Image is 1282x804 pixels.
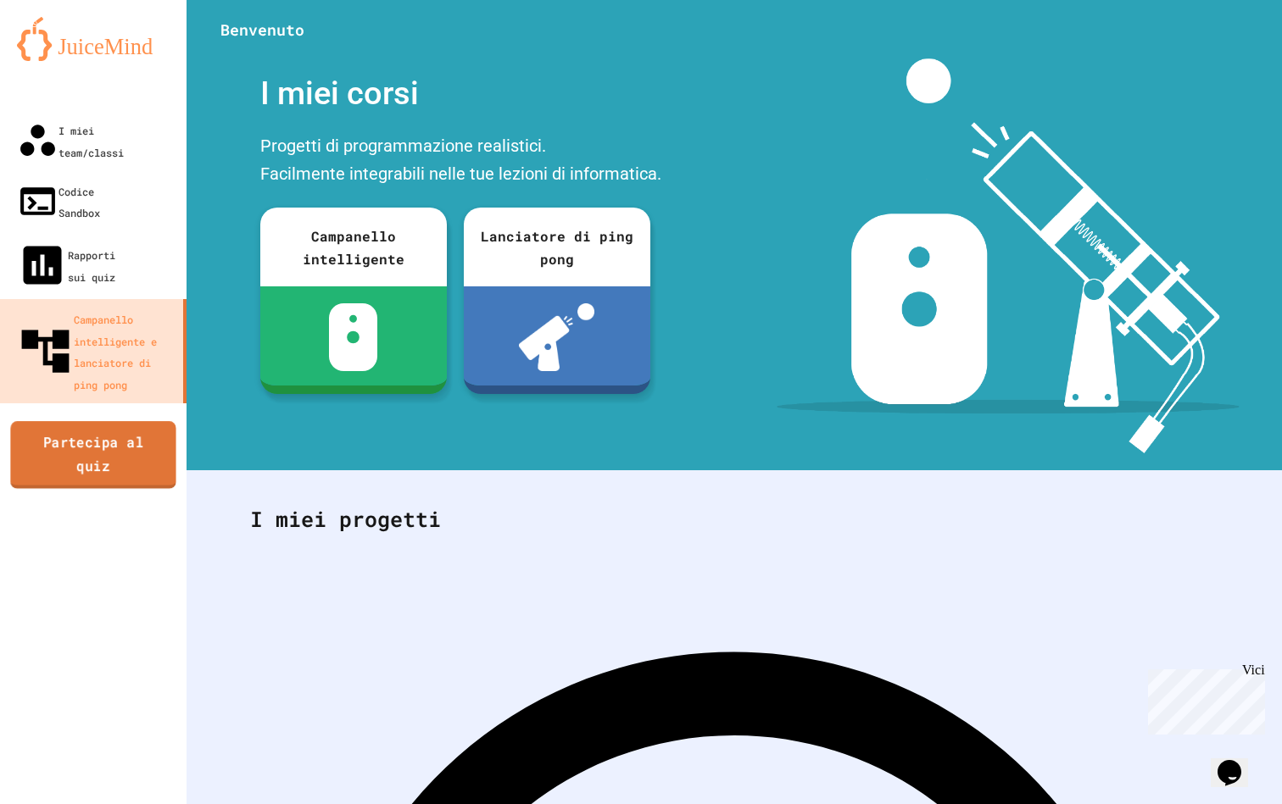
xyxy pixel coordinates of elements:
img: logo-orange.svg [17,17,170,61]
font: Lanciatore di ping pong [481,227,633,268]
iframe: widget di chat [1211,736,1265,787]
font: Campanello intelligente e lanciatore di ping pong [74,313,157,391]
div: Chatta con noi ora!Vicino [7,7,117,108]
img: ppl-with-ball.png [519,303,594,371]
font: Progetti di programmazione realistici. [260,136,546,156]
font: I miei progetti [250,505,441,533]
img: banner-image-my-projects.png [777,58,1240,453]
font: Rapporti sui quiz [68,248,115,284]
font: Campanello intelligente [303,227,404,268]
font: I miei corsi [260,75,419,112]
font: Facilmente integrabili nelle tue lezioni di informatica. [260,164,661,184]
img: sdb-white.svg [329,303,377,371]
font: I miei team/classi [59,124,124,159]
font: Codice Sandbox [59,184,100,219]
font: Partecipa al quiz [43,433,143,474]
iframe: widget di chat [1141,663,1265,735]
